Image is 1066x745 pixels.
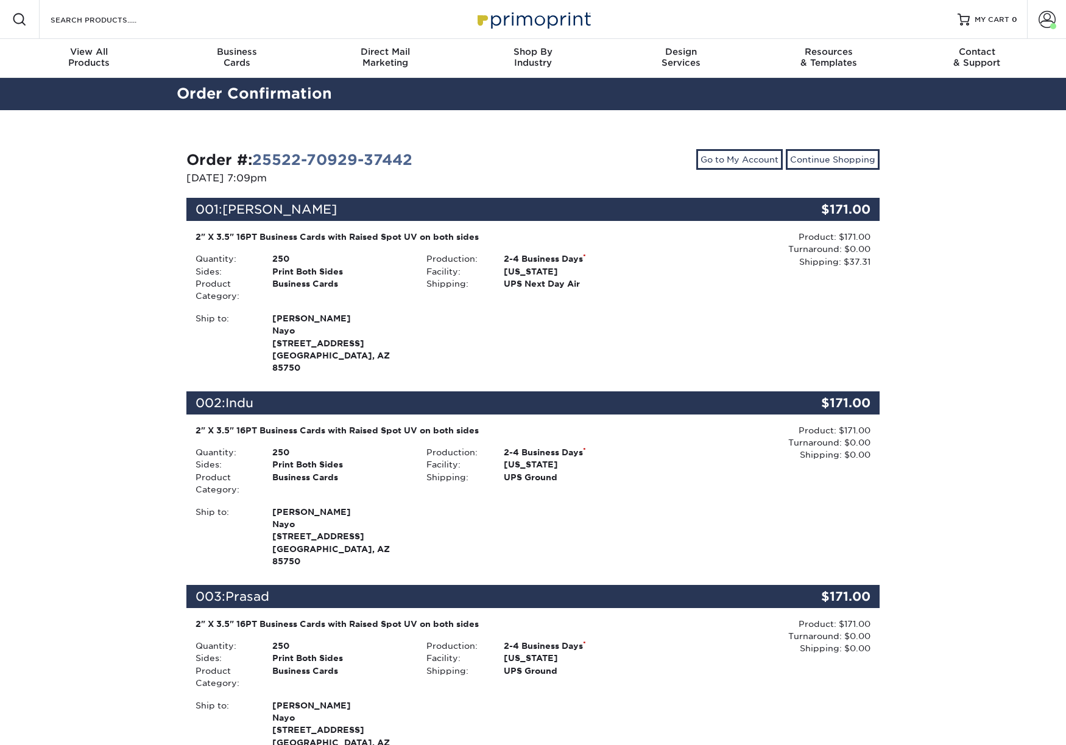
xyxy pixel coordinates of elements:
div: Print Both Sides [263,652,417,664]
div: Quantity: [186,640,263,652]
div: Product: $171.00 Turnaround: $0.00 Shipping: $0.00 [649,424,870,461]
div: 2-4 Business Days [495,253,649,265]
div: 2" X 3.5" 16PT Business Cards with Raised Spot UV on both sides [196,231,640,243]
span: Nayo [272,712,408,724]
div: 2" X 3.5" 16PT Business Cards with Raised Spot UV on both sides [196,424,640,436]
span: [PERSON_NAME] [222,202,337,217]
div: 250 [263,446,417,458]
a: Resources& Templates [755,39,903,78]
div: [US_STATE] [495,458,649,470]
div: 250 [263,253,417,265]
div: 002: [186,391,764,414]
span: Resources [755,46,903,57]
div: Product Category: [186,278,263,303]
div: [US_STATE] [495,265,649,278]
div: 001: [186,198,764,221]
div: UPS Ground [495,471,649,483]
div: & Support [903,46,1051,68]
span: Nayo [272,518,408,530]
span: [STREET_ADDRESS] [272,337,408,349]
div: & Templates [755,46,903,68]
div: 250 [263,640,417,652]
div: Product: $171.00 Turnaround: $0.00 Shipping: $0.00 [649,618,870,655]
div: $171.00 [764,585,880,608]
a: BusinessCards [163,39,311,78]
strong: [GEOGRAPHIC_DATA], AZ 85750 [272,312,408,373]
div: Production: [417,446,494,458]
div: $171.00 [764,391,880,414]
a: Direct MailMarketing [311,39,459,78]
a: Shop ByIndustry [459,39,607,78]
div: Marketing [311,46,459,68]
div: Services [607,46,755,68]
div: Product: $171.00 Turnaround: $0.00 Shipping: $37.31 [649,231,870,268]
div: Quantity: [186,253,263,265]
a: Contact& Support [903,39,1051,78]
div: Sides: [186,265,263,278]
span: Nayo [272,324,408,337]
a: View AllProducts [15,39,163,78]
div: UPS Next Day Air [495,278,649,290]
div: UPS Ground [495,665,649,677]
span: Contact [903,46,1051,57]
div: Industry [459,46,607,68]
span: 0 [1012,15,1017,24]
div: Product Category: [186,665,263,690]
div: Print Both Sides [263,458,417,470]
div: Product Category: [186,471,263,496]
div: 2-4 Business Days [495,640,649,652]
span: View All [15,46,163,57]
div: Business Cards [263,471,417,496]
div: Production: [417,253,494,265]
div: Shipping: [417,665,494,677]
span: Prasad [225,589,269,604]
div: 2" X 3.5" 16PT Business Cards with Raised Spot UV on both sides [196,618,640,630]
div: 003: [186,585,764,608]
span: [PERSON_NAME] [272,312,408,324]
a: Continue Shopping [786,149,880,170]
input: SEARCH PRODUCTS..... [49,12,168,27]
div: Ship to: [186,506,263,568]
a: 25522-70929-37442 [252,151,412,169]
span: Design [607,46,755,57]
div: Sides: [186,652,263,664]
span: MY CART [975,15,1009,25]
div: 2-4 Business Days [495,446,649,458]
div: Production: [417,640,494,652]
div: Business Cards [263,665,417,690]
p: [DATE] 7:09pm [186,171,524,186]
img: Primoprint [472,6,594,32]
span: Indu [225,396,253,410]
h2: Order Confirmation [168,83,898,105]
span: [PERSON_NAME] [272,506,408,518]
span: Shop By [459,46,607,57]
div: Quantity: [186,446,263,458]
div: Business Cards [263,278,417,303]
div: [US_STATE] [495,652,649,664]
span: [STREET_ADDRESS] [272,724,408,736]
a: DesignServices [607,39,755,78]
div: Facility: [417,652,494,664]
div: $171.00 [764,198,880,221]
div: Sides: [186,458,263,470]
div: Cards [163,46,311,68]
div: Print Both Sides [263,265,417,278]
div: Facility: [417,458,494,470]
span: [PERSON_NAME] [272,699,408,712]
div: Shipping: [417,278,494,290]
div: Products [15,46,163,68]
a: Go to My Account [696,149,783,170]
strong: [GEOGRAPHIC_DATA], AZ 85750 [272,506,408,567]
span: Business [163,46,311,57]
span: Direct Mail [311,46,459,57]
div: Ship to: [186,312,263,374]
div: Shipping: [417,471,494,483]
strong: Order #: [186,151,412,169]
div: Facility: [417,265,494,278]
span: [STREET_ADDRESS] [272,530,408,542]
